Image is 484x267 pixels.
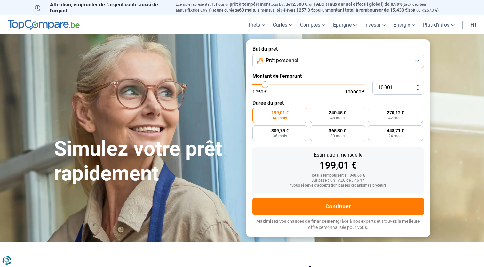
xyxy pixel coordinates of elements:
span: 42 mois [388,116,402,120]
div: *Sous réserve d'acceptation par les organismes prêteurs [258,183,419,188]
a: Investir [361,15,390,34]
img: TopCompare [8,20,80,30]
span: 12.500 € [290,2,307,7]
span: montant total à rembourser de 15.438 € [327,7,408,12]
span: prêt à tempérament [230,2,270,7]
p: Exemple représentatif : Pour un tous but de , un (taux débiteur annuel de 8,99%) et une durée de ... [176,2,449,13]
div: Estimation mensuelle [258,152,419,158]
span: TAEG (Taux annuel effectif global) de 8,99% [313,2,402,7]
div: 199,01 € [258,161,419,170]
span: 270,12 € [387,110,404,115]
a: Épargne [329,15,361,34]
button: Prêt personnel [252,54,424,68]
span: 60 mois [239,7,255,12]
span: 60 mois [273,116,287,120]
label: Montant de l'emprunt [252,73,424,79]
span: 257,3 € [299,7,313,12]
span: 309,75 € [271,128,289,133]
a: Comptes [296,15,329,34]
span: Prêt personnel [266,57,298,64]
label: But du prêt [252,46,424,52]
p: Attention, emprunter de l'argent coûte aussi de l'argent. [35,2,168,14]
span: 36 mois [273,134,287,138]
div: Sur base d'un TAEG de 7,45 %* [258,178,419,183]
a: Prêts [245,15,269,34]
span: 199,01 € [271,110,289,115]
span: 24 mois [388,134,402,138]
span: 100 000 € [345,90,365,94]
span: 448,71 € [387,128,404,133]
span: 365,30 € [329,128,346,133]
p: grâce à nos experts et trouvez la meilleure offre personnalisée pour vous. [252,218,424,231]
span: 1 250 € [252,90,267,94]
span: fixe [187,7,195,12]
h1: Simulez votre prêt rapidement [54,137,238,186]
label: Durée du prêt [252,100,424,106]
button: Continuer [252,198,424,215]
a: Énergie [390,15,419,34]
span: 48 mois [330,116,345,120]
a: Plus d'infos [419,15,458,34]
a: fr [466,15,480,34]
a: Cartes [269,15,296,34]
span: Maximisez vos chances de financement [256,219,337,224]
span: 30 mois [330,134,345,138]
span: € [416,85,419,91]
span: 240,45 € [329,110,346,115]
div: Total à rembourser: 11 940,60 € [258,174,419,178]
